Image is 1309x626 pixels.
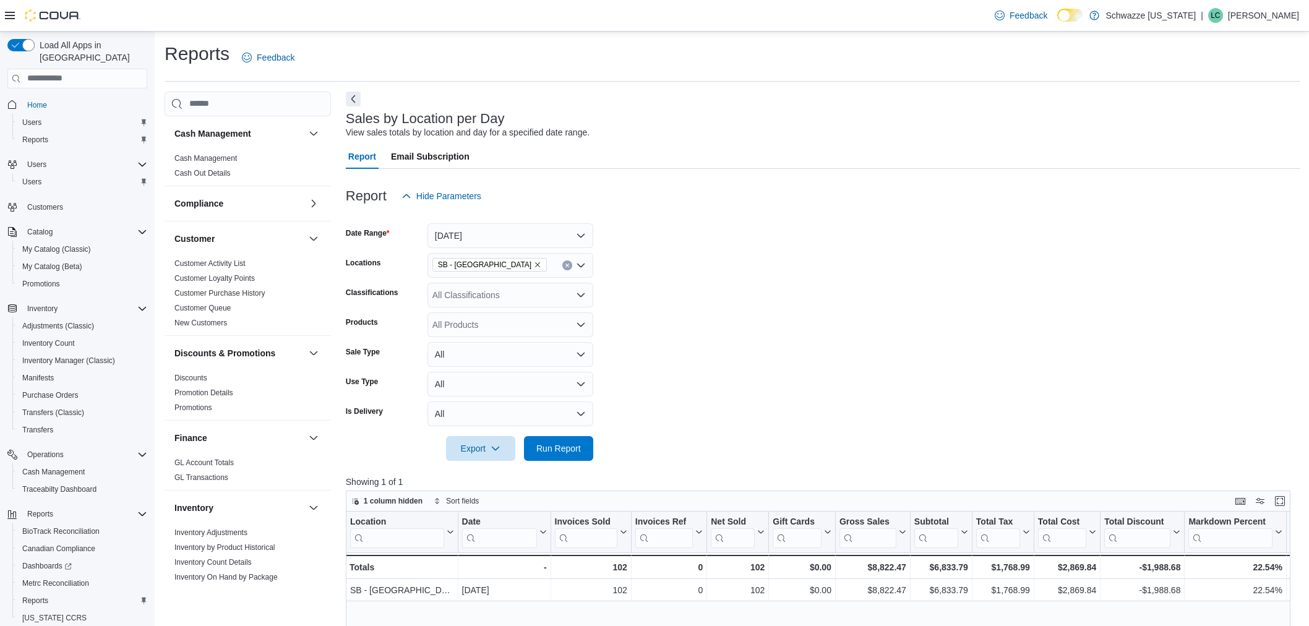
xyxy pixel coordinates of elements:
div: Totals [350,560,454,575]
span: 1 column hidden [364,496,423,506]
a: My Catalog (Classic) [17,242,96,257]
span: Customers [27,202,63,212]
div: 22.54% [1188,583,1282,598]
span: My Catalog (Classic) [17,242,147,257]
button: Sort fields [429,494,484,508]
span: Promotions [17,277,147,291]
span: Hide Parameters [416,190,481,202]
span: Home [27,100,47,110]
div: -$1,988.68 [1104,583,1180,598]
span: Users [22,118,41,127]
div: Invoices Sold [554,516,617,528]
input: Dark Mode [1057,9,1083,22]
span: My Catalog (Classic) [22,244,91,254]
button: Date [461,516,546,547]
h3: Discounts & Promotions [174,347,275,359]
button: Finance [174,432,304,444]
a: Reports [17,132,53,147]
button: Cash Management [12,463,152,481]
a: Customer Activity List [174,259,246,268]
button: Total Discount [1104,516,1180,547]
div: Invoices Ref [635,516,693,528]
span: Cash Out Details [174,168,231,178]
button: Run Report [524,436,593,461]
div: Total Discount [1104,516,1170,528]
label: Date Range [346,228,390,238]
a: Customer Loyalty Points [174,274,255,283]
button: Promotions [12,275,152,293]
span: Inventory Manager (Classic) [17,353,147,368]
div: Discounts & Promotions [165,371,331,420]
span: Reports [22,507,147,521]
div: 0 [635,560,703,575]
button: Net Sold [711,516,765,547]
label: Is Delivery [346,406,383,416]
button: Home [2,96,152,114]
a: Cash Out Details [174,169,231,178]
span: Metrc Reconciliation [22,578,89,588]
button: Discounts & Promotions [306,346,321,361]
div: Net Sold [711,516,755,547]
div: Total Tax [976,516,1020,547]
a: Feedback [990,3,1052,28]
span: Cash Management [17,465,147,479]
span: Users [27,160,46,169]
div: Total Tax [976,516,1020,528]
button: Inventory Count [12,335,152,352]
div: Location [350,516,444,547]
label: Products [346,317,378,327]
div: Location [350,516,444,528]
button: Inventory Manager (Classic) [12,352,152,369]
span: Reports [22,135,48,145]
div: Finance [165,455,331,490]
div: Total Discount [1104,516,1170,547]
button: Keyboard shortcuts [1233,494,1248,508]
a: Promotions [174,403,212,412]
span: Discounts [174,373,207,383]
a: Transfers (Classic) [17,405,89,420]
div: -$1,988.68 [1104,560,1180,575]
button: Open list of options [576,320,586,330]
h3: Customer [174,233,215,245]
span: Inventory On Hand by Package [174,572,278,582]
h3: Compliance [174,197,223,210]
span: My Catalog (Beta) [22,262,82,272]
label: Classifications [346,288,398,298]
div: 102 [554,583,627,598]
button: Compliance [174,197,304,210]
span: Inventory [22,301,147,316]
a: GL Account Totals [174,458,234,467]
button: Invoices Ref [635,516,703,547]
div: View sales totals by location and day for a specified date range. [346,126,590,139]
button: Discounts & Promotions [174,347,304,359]
button: All [427,342,593,367]
button: Gift Cards [773,516,831,547]
span: Users [22,177,41,187]
div: Date [461,516,536,547]
span: Load All Apps in [GEOGRAPHIC_DATA] [35,39,147,64]
span: Users [17,174,147,189]
button: Total Cost [1038,516,1096,547]
div: 102 [554,560,627,575]
a: Feedback [237,45,299,70]
span: Manifests [17,371,147,385]
a: Users [17,174,46,189]
div: Total Cost [1038,516,1086,528]
button: Customers [2,198,152,216]
button: 1 column hidden [346,494,427,508]
a: Transfers [17,422,58,437]
button: Customer [306,231,321,246]
div: SB - [GEOGRAPHIC_DATA] [350,583,454,598]
a: My Catalog (Beta) [17,259,87,274]
div: Invoices Sold [554,516,617,547]
a: Cash Management [17,465,90,479]
button: Reports [12,592,152,609]
div: Gross Sales [839,516,896,528]
h3: Finance [174,432,207,444]
span: Dashboards [17,559,147,573]
a: Users [17,115,46,130]
button: Customer [174,233,304,245]
div: $8,822.47 [839,583,906,598]
button: Subtotal [914,516,968,547]
a: Discounts [174,374,207,382]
